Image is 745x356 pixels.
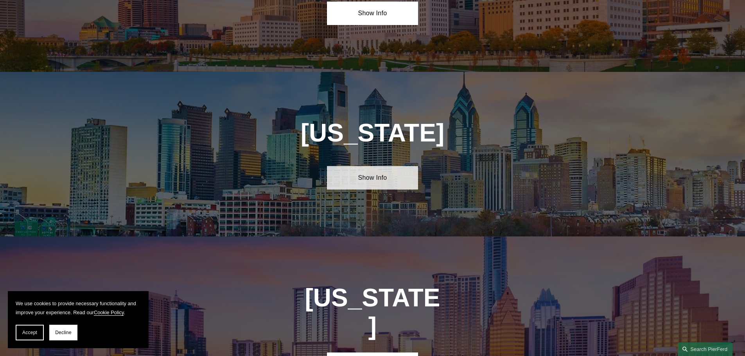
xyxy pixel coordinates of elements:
button: Decline [49,325,77,340]
a: Search this site [678,342,732,356]
section: Cookie banner [8,291,149,348]
span: Accept [22,330,37,335]
a: Cookie Policy [94,309,124,315]
button: Accept [16,325,44,340]
a: Show Info [327,2,418,25]
a: Show Info [327,166,418,190]
p: We use cookies to provide necessary functionality and improve your experience. Read our . [16,299,141,317]
h1: [US_STATE] [259,119,486,147]
span: Decline [55,330,72,335]
h1: [US_STATE] [304,284,441,341]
